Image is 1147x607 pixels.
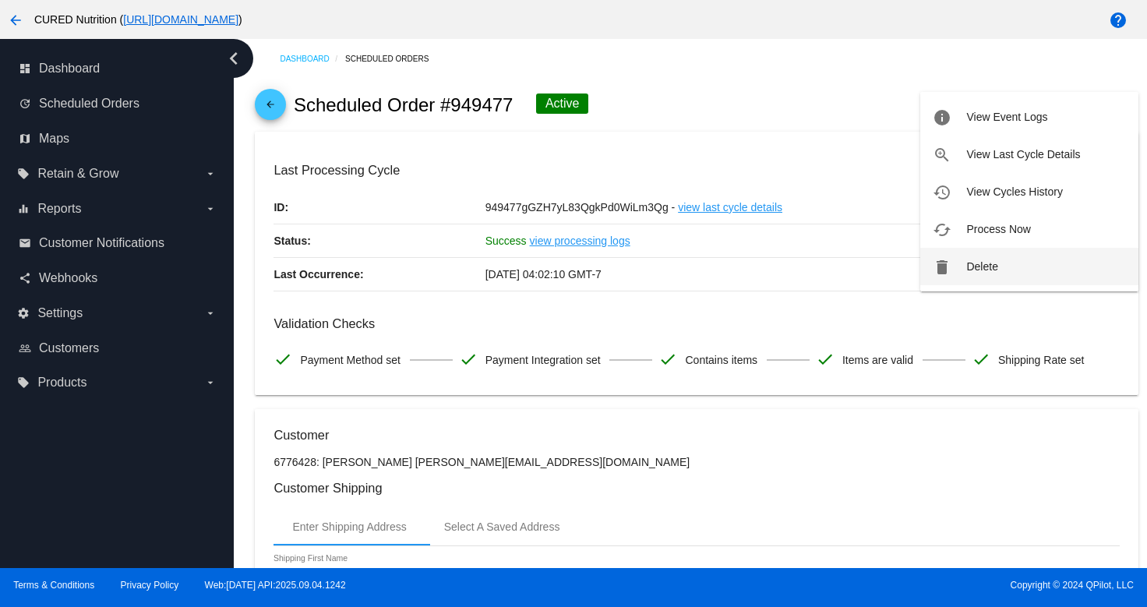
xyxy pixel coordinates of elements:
span: Process Now [966,223,1030,235]
mat-icon: zoom_in [933,146,951,164]
span: View Event Logs [966,111,1047,123]
span: View Cycles History [966,185,1062,198]
mat-icon: cached [933,221,951,239]
span: Delete [966,260,997,273]
span: View Last Cycle Details [966,148,1080,161]
mat-icon: info [933,108,951,127]
mat-icon: history [933,183,951,202]
mat-icon: delete [933,258,951,277]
